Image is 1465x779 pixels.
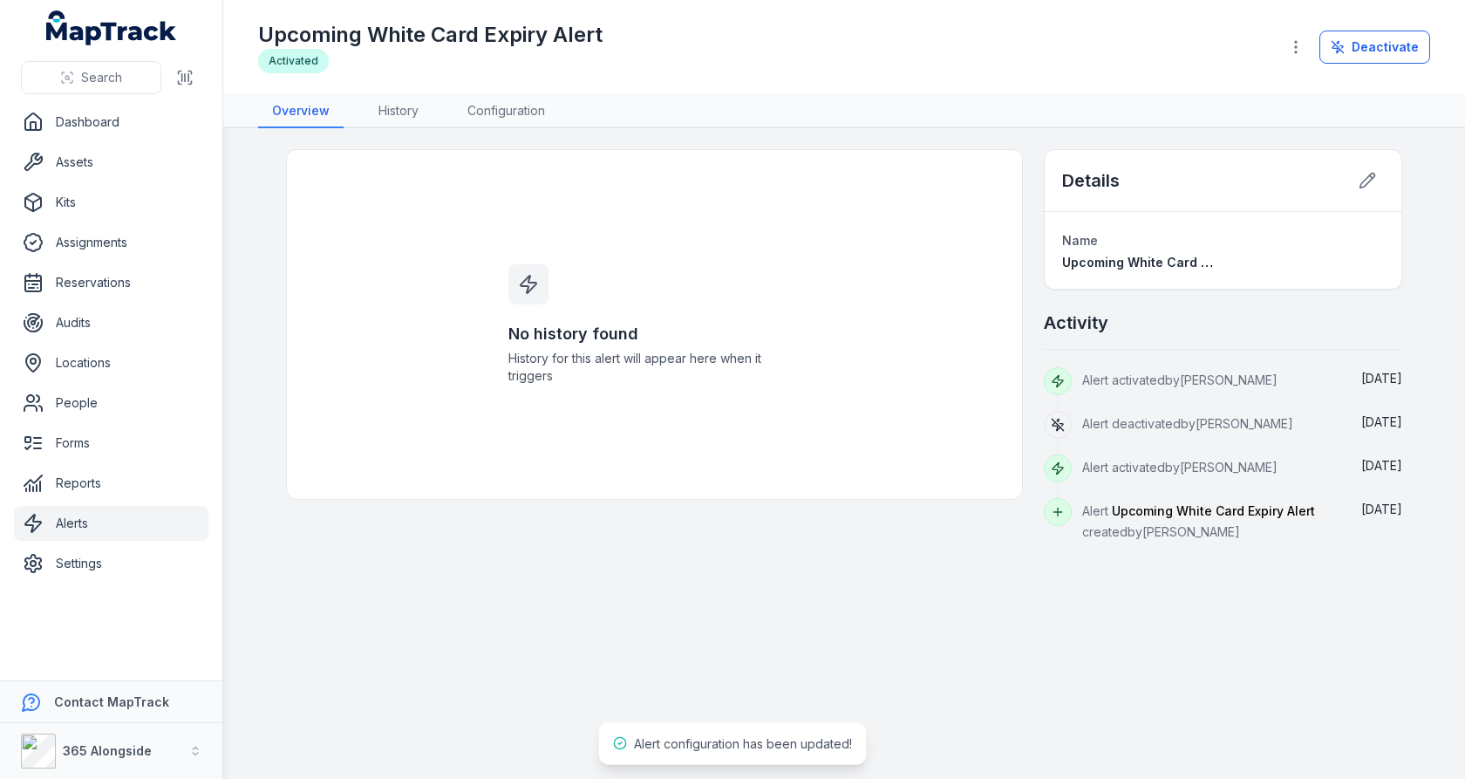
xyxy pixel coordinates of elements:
a: Reservations [14,265,208,300]
a: Alerts [14,506,208,541]
span: [DATE] [1361,458,1402,473]
h1: Upcoming White Card Expiry Alert [258,21,603,49]
a: People [14,386,208,420]
button: Deactivate [1319,31,1430,64]
span: Alert configuration has been updated! [634,736,852,751]
time: 04/09/2025, 12:42:02 pm [1361,458,1402,473]
span: Upcoming White Card Expiry Alert [1112,503,1315,518]
a: Audits [14,305,208,340]
span: Search [81,69,122,86]
a: Configuration [453,95,559,128]
h2: Activity [1044,311,1108,335]
span: Alert created by [PERSON_NAME] [1082,503,1315,539]
span: History for this alert will appear here when it triggers [508,350,801,385]
a: Settings [14,546,208,581]
time: 04/09/2025, 12:41:25 pm [1361,502,1402,516]
strong: Contact MapTrack [54,694,169,709]
a: Forms [14,426,208,461]
div: Activated [258,49,329,73]
span: [DATE] [1361,371,1402,386]
time: 04/09/2025, 12:42:47 pm [1361,371,1402,386]
span: [DATE] [1361,502,1402,516]
a: Reports [14,466,208,501]
a: Assets [14,145,208,180]
a: Dashboard [14,105,208,140]
h3: No history found [508,322,801,346]
time: 04/09/2025, 12:42:07 pm [1361,414,1402,429]
span: Alert activated by [PERSON_NAME] [1082,372,1278,387]
span: Name [1062,233,1098,248]
a: Overview [258,95,344,128]
button: Search [21,61,161,94]
a: Assignments [14,225,208,260]
span: Upcoming White Card Expiry Alert [1062,255,1271,270]
a: MapTrack [46,10,177,45]
a: History [365,95,433,128]
span: Alert deactivated by [PERSON_NAME] [1082,416,1293,431]
span: [DATE] [1361,414,1402,429]
strong: 365 Alongside [63,743,152,758]
span: Alert activated by [PERSON_NAME] [1082,460,1278,475]
a: Kits [14,185,208,220]
a: Locations [14,345,208,380]
h2: Details [1062,168,1120,193]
